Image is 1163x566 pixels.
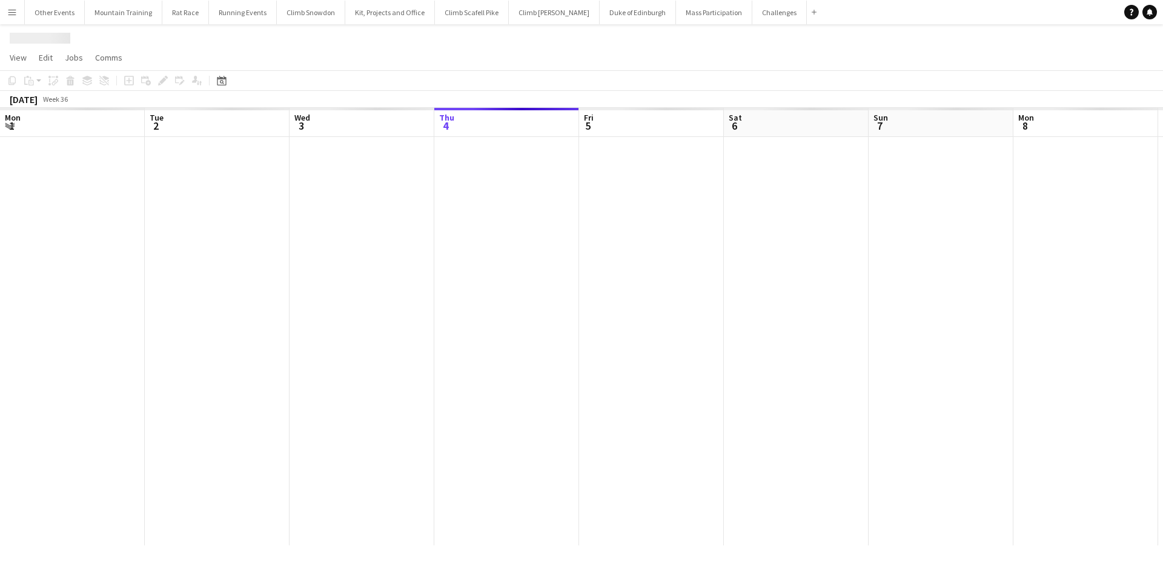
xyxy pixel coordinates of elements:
span: Edit [39,52,53,63]
span: Tue [150,112,164,123]
span: 6 [727,119,742,133]
span: Week 36 [40,95,70,104]
a: Comms [90,50,127,65]
span: Fri [584,112,594,123]
button: Running Events [209,1,277,24]
button: Climb Snowdon [277,1,345,24]
span: 2 [148,119,164,133]
span: 7 [872,119,888,133]
span: 4 [437,119,454,133]
span: Sun [873,112,888,123]
span: 1 [3,119,21,133]
button: Climb Scafell Pike [435,1,509,24]
span: 3 [293,119,310,133]
button: Other Events [25,1,85,24]
button: Kit, Projects and Office [345,1,435,24]
span: Comms [95,52,122,63]
button: Challenges [752,1,807,24]
span: Mon [5,112,21,123]
button: Rat Race [162,1,209,24]
span: Wed [294,112,310,123]
span: Thu [439,112,454,123]
button: Mountain Training [85,1,162,24]
button: Climb [PERSON_NAME] [509,1,600,24]
span: View [10,52,27,63]
span: 8 [1016,119,1034,133]
span: Jobs [65,52,83,63]
a: View [5,50,31,65]
a: Jobs [60,50,88,65]
span: Mon [1018,112,1034,123]
button: Duke of Edinburgh [600,1,676,24]
a: Edit [34,50,58,65]
button: Mass Participation [676,1,752,24]
span: 5 [582,119,594,133]
div: [DATE] [10,93,38,105]
span: Sat [729,112,742,123]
